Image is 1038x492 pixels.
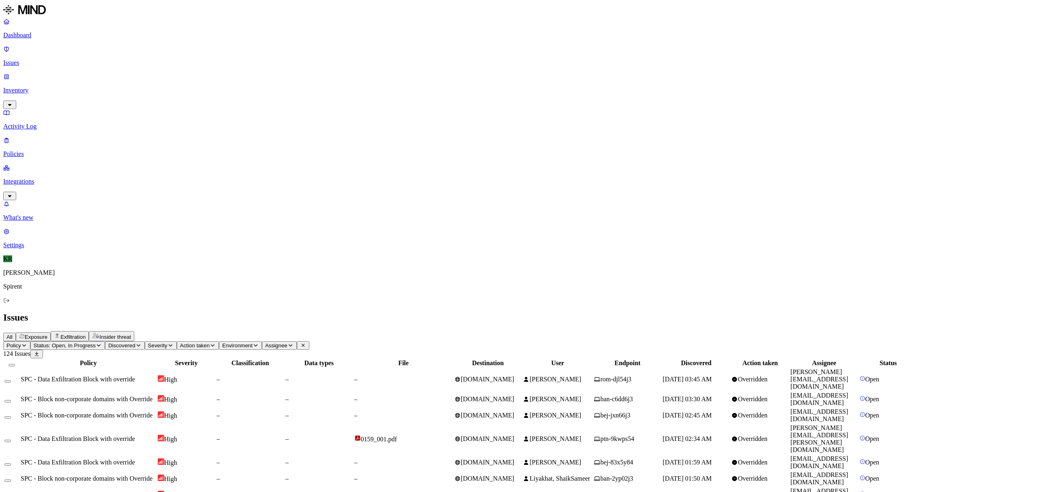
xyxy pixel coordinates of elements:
span: [DATE] 02:45 AM [663,412,712,419]
img: status-open.svg [860,396,865,401]
span: 124 Issues [3,350,30,357]
img: severity-high.svg [158,458,164,465]
p: Policies [3,150,1035,158]
div: Data types [285,359,353,367]
span: ban-2yp02j3 [600,475,633,482]
span: – [285,412,289,419]
img: severity-high.svg [158,375,164,382]
span: – [354,459,358,466]
span: Severity [148,342,167,349]
span: SPC - Block non-corporate domains with Override [21,412,152,419]
button: Select row [4,440,11,442]
span: Open [865,376,879,383]
span: [DATE] 03:30 AM [663,396,712,402]
span: All [6,334,13,340]
span: – [217,475,220,482]
p: Integrations [3,178,1035,185]
a: What's new [3,200,1035,221]
span: Open [865,435,879,442]
span: Discovered [108,342,135,349]
a: MIND [3,3,1035,18]
div: Policy [21,359,156,367]
span: Status: Open, In Progress [34,342,96,349]
img: status-open.svg [860,376,865,381]
span: [PERSON_NAME][EMAIL_ADDRESS][DOMAIN_NAME] [791,368,848,390]
span: Liyakhat, ShaikSameer [530,475,590,482]
span: [DOMAIN_NAME] [461,412,515,419]
span: KR [3,255,12,262]
div: User [523,359,592,367]
button: Select row [4,463,11,466]
span: – [354,412,358,419]
span: – [285,376,289,383]
span: ptn-9kwps54 [600,435,635,442]
span: [PERSON_NAME] [530,459,581,466]
img: severity-high.svg [158,475,164,481]
span: – [285,435,289,442]
span: – [285,396,289,402]
span: – [354,475,358,482]
span: Overridden [738,459,768,466]
img: status-open.svg [860,435,865,441]
button: Select row [4,380,11,383]
div: Severity [158,359,215,367]
span: – [217,376,220,383]
p: Spirent [3,283,1035,290]
span: [DATE] 01:59 AM [663,459,712,466]
img: severity-high.svg [158,411,164,418]
div: Discovered [663,359,730,367]
span: [EMAIL_ADDRESS][DOMAIN_NAME] [791,471,848,486]
span: High [164,475,177,482]
span: – [354,396,358,402]
span: Open [865,396,879,402]
p: Inventory [3,87,1035,94]
span: High [164,376,177,383]
div: Action taken [731,359,789,367]
span: Environment [222,342,253,349]
span: Open [865,475,879,482]
span: High [164,436,177,443]
img: status-open.svg [860,412,865,417]
span: Exfiltration [60,334,86,340]
span: Overridden [738,396,768,402]
span: High [164,459,177,466]
span: [PERSON_NAME] [530,412,581,419]
div: File [354,359,453,367]
span: – [217,396,220,402]
span: Overridden [738,475,768,482]
button: Select row [4,400,11,402]
span: bej-83x5y84 [600,459,633,466]
p: Activity Log [3,123,1035,130]
span: [DATE] 02:34 AM [663,435,712,442]
span: Policy [6,342,21,349]
span: – [217,435,220,442]
a: Activity Log [3,109,1035,130]
span: [EMAIL_ADDRESS][DOMAIN_NAME] [791,392,848,406]
div: Endpoint [594,359,661,367]
div: Assignee [791,359,858,367]
span: [PERSON_NAME][EMAIL_ADDRESS][PERSON_NAME][DOMAIN_NAME] [791,424,848,453]
button: Select row [4,416,11,419]
span: [PERSON_NAME] [530,396,581,402]
span: – [285,475,289,482]
span: High [164,396,177,403]
span: Overridden [738,412,768,419]
div: Classification [217,359,284,367]
a: Integrations [3,164,1035,199]
span: Exposure [25,334,47,340]
a: Inventory [3,73,1035,108]
span: [EMAIL_ADDRESS][DOMAIN_NAME] [791,408,848,422]
img: adobe-pdf.svg [354,435,361,441]
p: Issues [3,59,1035,66]
span: [DOMAIN_NAME] [461,396,515,402]
span: SPC - Data Exfiltration Block with override [21,459,135,466]
a: Settings [3,228,1035,249]
button: Select all [9,364,15,366]
span: [EMAIL_ADDRESS][DOMAIN_NAME] [791,455,848,469]
span: – [285,459,289,466]
span: [DATE] 03:45 AM [663,376,712,383]
span: Overridden [738,435,768,442]
p: What's new [3,214,1035,221]
span: [DOMAIN_NAME] [461,475,515,482]
button: Select row [4,479,11,482]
